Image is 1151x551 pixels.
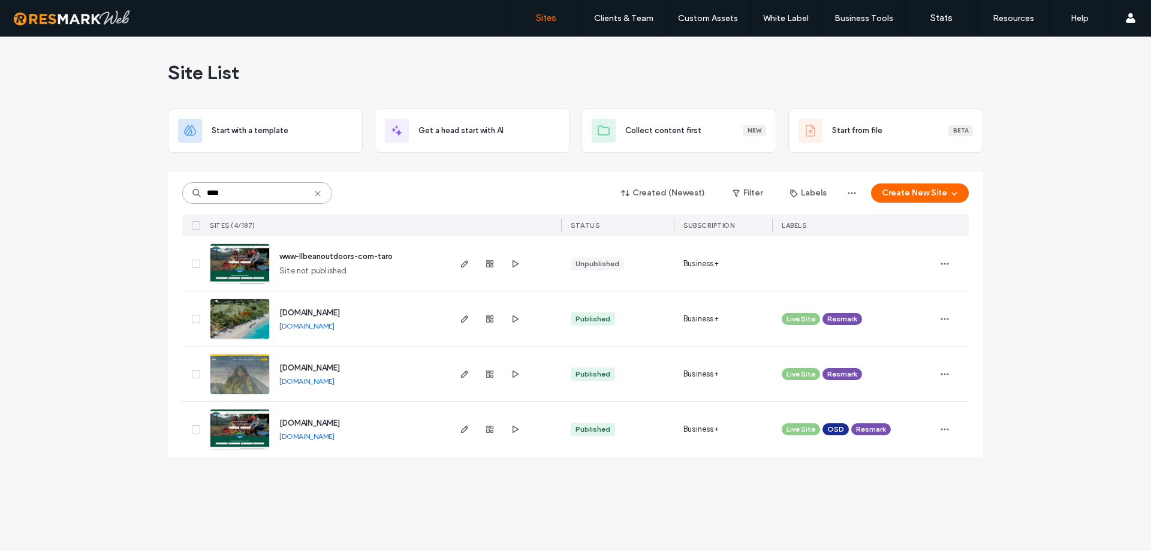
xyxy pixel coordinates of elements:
[279,265,347,277] span: Site not published
[743,125,766,136] div: New
[575,258,619,269] div: Unpublished
[856,424,886,435] span: Resmark
[871,183,969,203] button: Create New Site
[575,424,610,435] div: Published
[571,221,599,230] span: STATUS
[678,13,738,23] label: Custom Assets
[168,109,363,153] div: Start with a template
[827,314,857,324] span: Resmark
[827,424,844,435] span: OSD
[827,369,857,380] span: Resmark
[611,183,716,203] button: Created (Newest)
[625,125,701,137] span: Collect content first
[788,109,983,153] div: Start from fileBeta
[27,8,52,19] span: Help
[948,125,973,136] div: Beta
[536,13,556,23] label: Sites
[279,252,393,261] a: www-llbeanoutdoors-com-taro
[683,313,719,325] span: Business+
[594,13,653,23] label: Clients & Team
[279,432,335,441] a: [DOMAIN_NAME]
[832,125,882,137] span: Start from file
[1071,13,1089,23] label: Help
[779,183,837,203] button: Labels
[279,377,335,386] a: [DOMAIN_NAME]
[581,109,776,153] div: Collect content firstNew
[683,258,719,270] span: Business+
[279,308,340,317] a: [DOMAIN_NAME]
[763,13,809,23] label: White Label
[683,423,719,435] span: Business+
[787,424,815,435] span: Live Site
[683,221,734,230] span: SUBSCRIPTION
[212,125,288,137] span: Start with a template
[575,369,610,380] div: Published
[834,13,893,23] label: Business Tools
[279,321,335,330] a: [DOMAIN_NAME]
[375,109,570,153] div: Get a head start with AI
[993,13,1034,23] label: Resources
[721,183,775,203] button: Filter
[418,125,504,137] span: Get a head start with AI
[787,314,815,324] span: Live Site
[787,369,815,380] span: Live Site
[683,368,719,380] span: Business+
[782,221,806,230] span: LABELS
[279,363,340,372] a: [DOMAIN_NAME]
[168,61,239,85] span: Site List
[575,314,610,324] div: Published
[279,418,340,427] a: [DOMAIN_NAME]
[210,221,255,230] span: SITES (4/187)
[930,13,953,23] label: Stats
